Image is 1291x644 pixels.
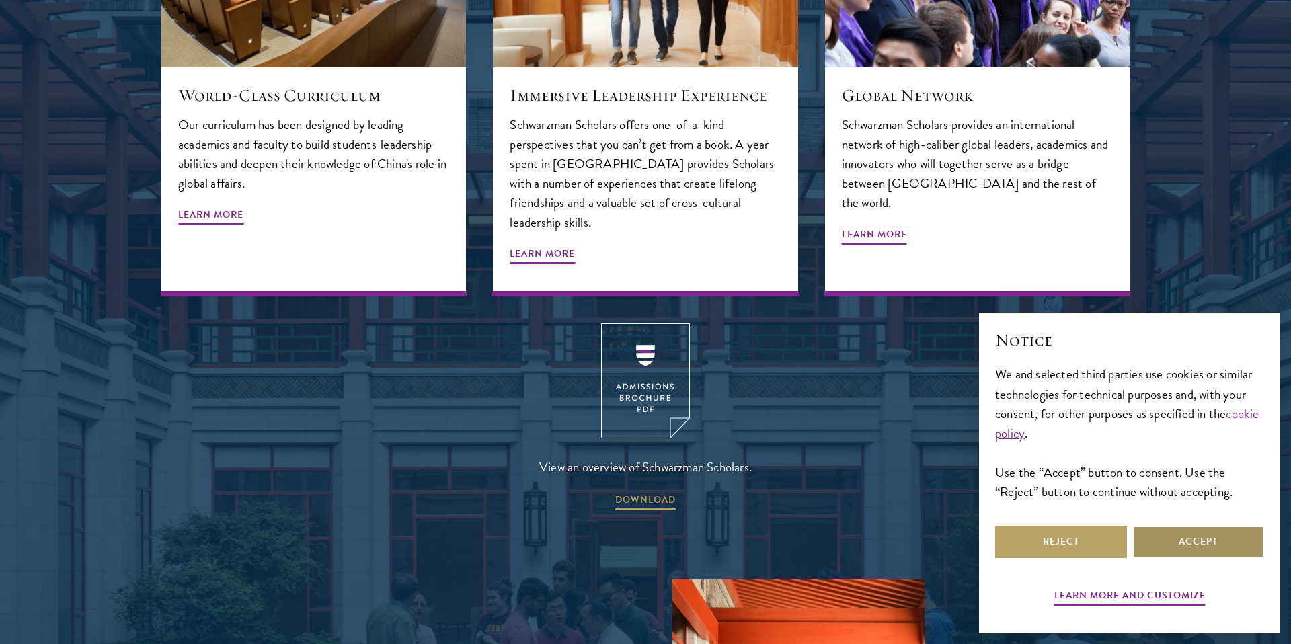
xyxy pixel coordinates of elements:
[995,364,1264,501] div: We and selected third parties use cookies or similar technologies for technical purposes and, wit...
[995,329,1264,352] h2: Notice
[615,491,676,512] span: DOWNLOAD
[510,115,781,232] p: Schwarzman Scholars offers one-of-a-kind perspectives that you can’t get from a book. A year spen...
[178,115,449,193] p: Our curriculum has been designed by leading academics and faculty to build students' leadership a...
[539,323,752,512] a: View an overview of Schwarzman Scholars. DOWNLOAD
[539,456,752,478] span: View an overview of Schwarzman Scholars.
[995,526,1127,558] button: Reject
[995,404,1259,443] a: cookie policy
[842,84,1113,107] h5: Global Network
[1054,587,1206,608] button: Learn more and customize
[178,206,243,227] span: Learn More
[178,84,449,107] h5: World-Class Curriculum
[842,115,1113,212] p: Schwarzman Scholars provides an international network of high-caliber global leaders, academics a...
[510,245,575,266] span: Learn More
[1132,526,1264,558] button: Accept
[842,226,907,247] span: Learn More
[510,84,781,107] h5: Immersive Leadership Experience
